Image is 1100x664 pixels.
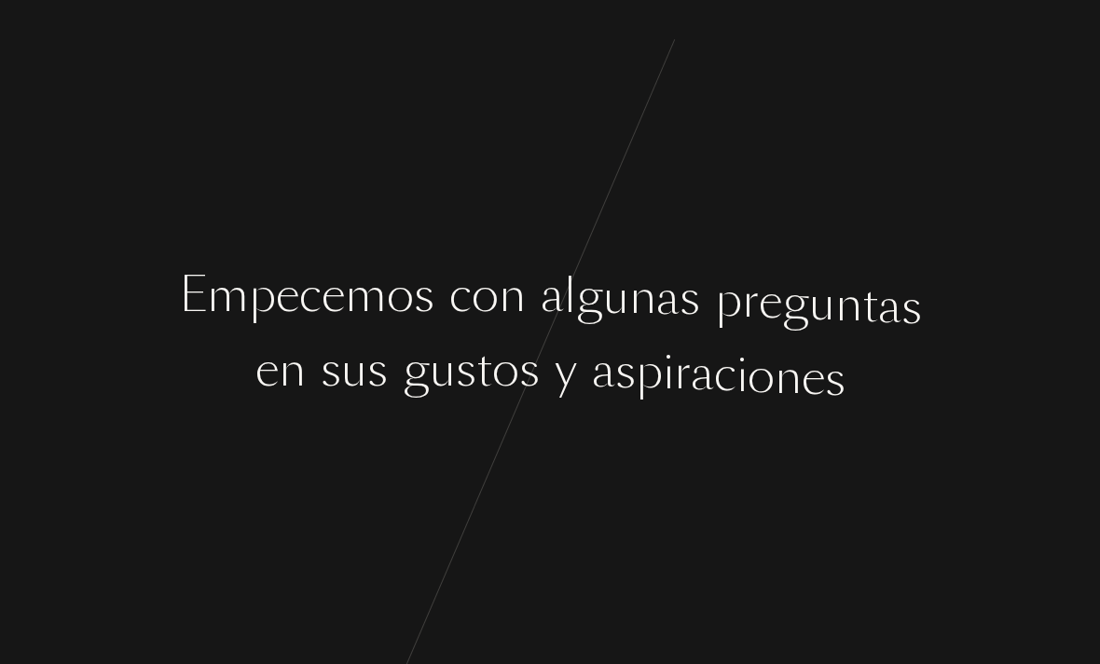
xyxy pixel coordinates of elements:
[299,260,322,330] div: c
[714,334,736,404] div: c
[775,334,802,404] div: n
[901,260,922,330] div: s
[680,260,700,330] div: s
[367,334,388,404] div: s
[748,334,775,404] div: o
[759,260,782,330] div: e
[472,260,499,330] div: o
[691,334,714,404] div: a
[322,260,345,330] div: e
[862,260,878,330] div: t
[430,334,456,404] div: u
[809,260,835,330] div: u
[255,334,279,404] div: e
[564,260,576,330] div: l
[825,334,846,404] div: s
[802,334,825,404] div: e
[321,334,341,404] div: s
[736,334,748,404] div: i
[636,334,663,404] div: p
[414,260,434,330] div: s
[519,334,540,404] div: s
[403,334,430,404] div: g
[249,260,276,330] div: p
[492,334,519,404] div: o
[715,260,742,330] div: p
[629,260,656,330] div: n
[656,260,680,330] div: a
[742,260,759,330] div: r
[615,334,636,404] div: s
[663,334,674,404] div: i
[592,334,615,404] div: a
[499,260,526,330] div: n
[207,260,249,330] div: m
[341,334,367,404] div: u
[674,334,691,404] div: r
[476,334,492,404] div: t
[782,260,809,330] div: g
[279,334,306,404] div: n
[179,260,207,330] div: E
[603,260,629,330] div: u
[835,260,862,330] div: n
[449,260,472,330] div: c
[387,260,414,330] div: o
[555,334,577,404] div: y
[878,260,901,330] div: a
[276,260,299,330] div: e
[456,334,476,404] div: s
[345,260,387,330] div: m
[541,260,564,330] div: a
[576,260,603,330] div: g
